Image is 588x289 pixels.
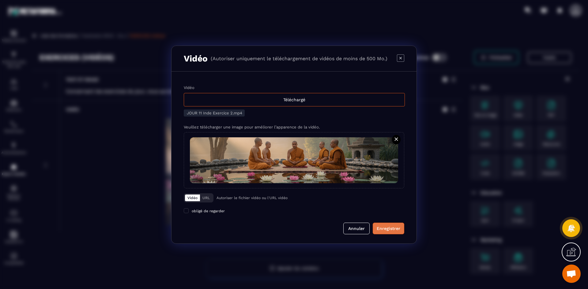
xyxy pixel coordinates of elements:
button: Vidéo [185,195,200,201]
button: URL [200,195,212,201]
div: Enregistrer [377,225,400,232]
span: JOUR 11 Inde Exercice 2.mp4 [187,111,242,115]
label: Veuillez télécharger une image pour améliorer l’apparence de la vidéo. [184,125,320,129]
h3: Vidéo [184,54,208,64]
div: Téléchargé [184,93,405,106]
span: obligé de regarder [192,209,225,213]
label: Vidéo [184,85,194,90]
button: Enregistrer [373,223,404,234]
p: Autoriser le fichier vidéo ou l'URL vidéo [217,196,288,200]
p: (Autoriser uniquement le téléchargement de vidéos de moins de 500 Mo.) [211,56,387,61]
div: Ouvrir le chat [562,265,581,283]
button: Annuler [343,223,370,234]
